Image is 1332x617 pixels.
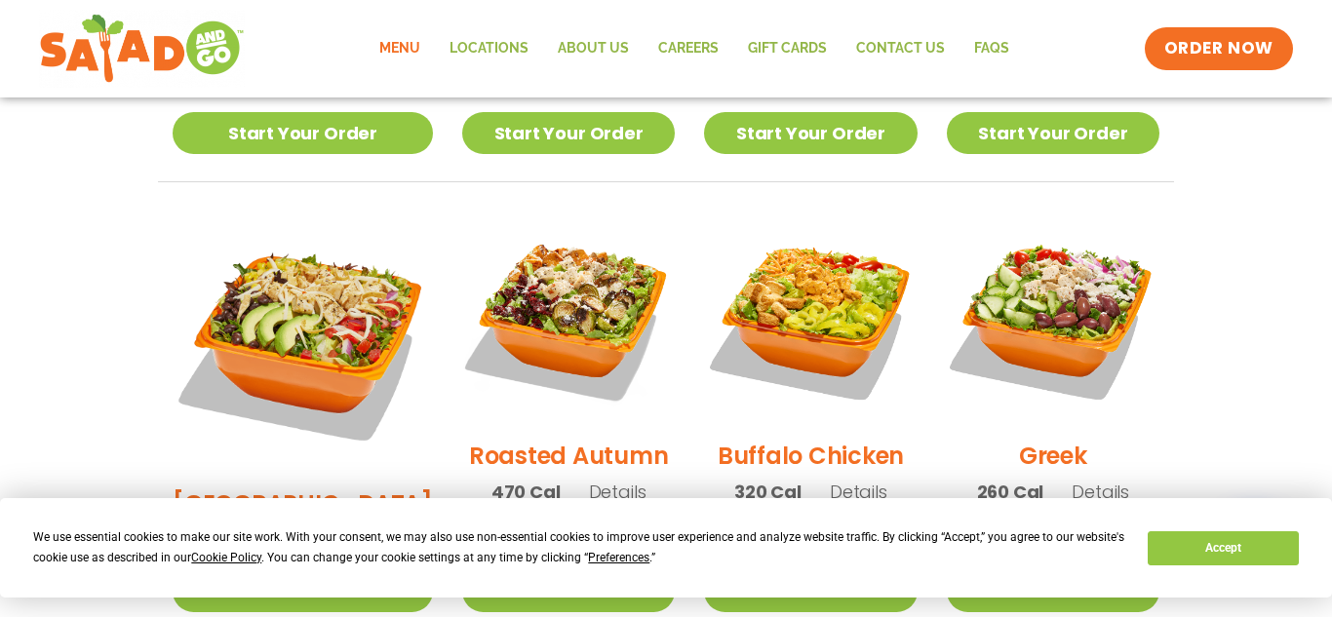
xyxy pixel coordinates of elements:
div: We use essential cookies to make our site work. With your consent, we may also use non-essential ... [33,527,1124,568]
h2: Roasted Autumn [469,439,669,473]
img: new-SAG-logo-768×292 [39,10,245,88]
a: ORDER NOW [1145,27,1293,70]
img: Product photo for Greek Salad [947,212,1159,424]
h2: Greek [1019,439,1087,473]
span: 320 Cal [734,479,802,505]
span: Preferences [588,551,649,564]
img: Product photo for BBQ Ranch Salad [173,212,433,472]
img: Product photo for Roasted Autumn Salad [462,212,675,424]
span: 470 Cal [491,479,561,505]
span: ORDER NOW [1164,37,1273,60]
h2: Buffalo Chicken [718,439,904,473]
a: FAQs [960,26,1024,71]
a: Start Your Order [462,112,675,154]
a: Contact Us [842,26,960,71]
button: Accept [1148,531,1298,565]
h2: [GEOGRAPHIC_DATA] [173,486,433,521]
a: GIFT CARDS [733,26,842,71]
span: Cookie Policy [191,551,261,564]
a: Menu [365,26,435,71]
a: Start Your Order [947,112,1159,154]
nav: Menu [365,26,1024,71]
span: 260 Cal [977,479,1044,505]
img: Product photo for Buffalo Chicken Salad [704,212,917,424]
a: Locations [435,26,543,71]
a: About Us [543,26,644,71]
a: Careers [644,26,733,71]
span: Details [1072,480,1129,504]
a: Start Your Order [704,112,917,154]
span: Details [830,480,887,504]
a: Start Your Order [173,112,433,154]
span: Details [589,480,646,504]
